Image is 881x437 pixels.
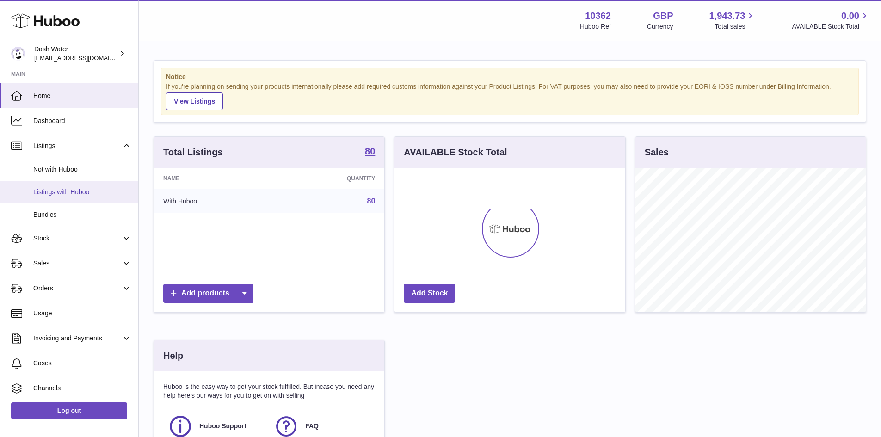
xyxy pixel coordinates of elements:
[33,384,131,393] span: Channels
[33,210,131,219] span: Bundles
[154,189,276,213] td: With Huboo
[166,92,223,110] a: View Listings
[163,350,183,362] h3: Help
[166,82,854,110] div: If you're planning on sending your products internationally please add required customs informati...
[709,10,756,31] a: 1,943.73 Total sales
[404,284,455,303] a: Add Stock
[33,117,131,125] span: Dashboard
[305,422,319,431] span: FAQ
[154,168,276,189] th: Name
[647,22,673,31] div: Currency
[163,284,253,303] a: Add products
[585,10,611,22] strong: 10362
[276,168,384,189] th: Quantity
[33,92,131,100] span: Home
[163,146,223,159] h3: Total Listings
[365,147,375,158] a: 80
[404,146,507,159] h3: AVAILABLE Stock Total
[367,197,376,205] a: 80
[792,10,870,31] a: 0.00 AVAILABLE Stock Total
[841,10,859,22] span: 0.00
[166,73,854,81] strong: Notice
[33,188,131,197] span: Listings with Huboo
[199,422,246,431] span: Huboo Support
[33,309,131,318] span: Usage
[33,334,122,343] span: Invoicing and Payments
[715,22,756,31] span: Total sales
[33,284,122,293] span: Orders
[33,259,122,268] span: Sales
[709,10,745,22] span: 1,943.73
[365,147,375,156] strong: 80
[11,402,127,419] a: Log out
[11,47,25,61] img: internalAdmin-10362@internal.huboo.com
[33,142,122,150] span: Listings
[34,54,136,62] span: [EMAIL_ADDRESS][DOMAIN_NAME]
[34,45,117,62] div: Dash Water
[580,22,611,31] div: Huboo Ref
[653,10,673,22] strong: GBP
[33,165,131,174] span: Not with Huboo
[33,359,131,368] span: Cases
[645,146,669,159] h3: Sales
[163,382,375,400] p: Huboo is the easy way to get your stock fulfilled. But incase you need any help here's our ways f...
[792,22,870,31] span: AVAILABLE Stock Total
[33,234,122,243] span: Stock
